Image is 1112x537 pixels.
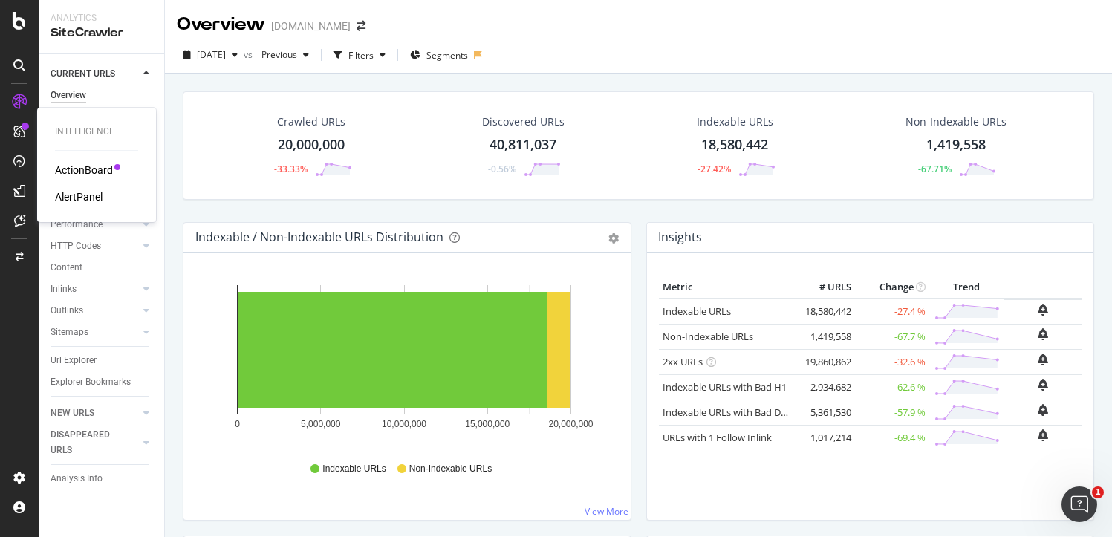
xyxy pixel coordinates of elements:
[55,126,138,138] div: Intelligence
[51,406,94,421] div: NEW URLS
[663,305,731,318] a: Indexable URLs
[244,48,256,61] span: vs
[51,217,103,232] div: Performance
[905,114,1007,129] div: Non-Indexable URLs
[855,324,929,349] td: -67.7 %
[51,303,83,319] div: Outlinks
[426,49,468,62] span: Segments
[1092,486,1104,498] span: 1
[51,427,139,458] a: DISAPPEARED URLS
[796,374,855,400] td: 2,934,682
[663,355,703,368] a: 2xx URLs
[409,463,492,475] span: Non-Indexable URLs
[328,43,391,67] button: Filters
[404,43,474,67] button: Segments
[51,471,154,486] a: Analysis Info
[697,114,773,129] div: Indexable URLs
[855,374,929,400] td: -62.6 %
[698,163,731,175] div: -27.42%
[51,260,154,276] a: Content
[348,49,374,62] div: Filters
[382,419,426,429] text: 10,000,000
[51,66,115,82] div: CURRENT URLS
[195,276,613,449] svg: A chart.
[1038,304,1048,316] div: bell-plus
[51,281,139,297] a: Inlinks
[51,238,101,254] div: HTTP Codes
[663,406,825,419] a: Indexable URLs with Bad Description
[796,299,855,325] td: 18,580,442
[322,463,386,475] span: Indexable URLs
[658,227,702,247] h4: Insights
[51,66,139,82] a: CURRENT URLS
[51,238,139,254] a: HTTP Codes
[256,48,297,61] span: Previous
[929,276,1004,299] th: Trend
[274,163,308,175] div: -33.33%
[663,330,753,343] a: Non-Indexable URLs
[855,349,929,374] td: -32.6 %
[488,163,516,175] div: -0.56%
[1038,379,1048,391] div: bell-plus
[796,400,855,425] td: 5,361,530
[1038,328,1048,340] div: bell-plus
[51,325,139,340] a: Sitemaps
[855,400,929,425] td: -57.9 %
[796,276,855,299] th: # URLS
[918,163,952,175] div: -67.71%
[51,12,152,25] div: Analytics
[1038,404,1048,416] div: bell-plus
[177,43,244,67] button: [DATE]
[55,163,113,178] a: ActionBoard
[301,419,341,429] text: 5,000,000
[1061,486,1097,522] iframe: Intercom live chat
[357,21,365,31] div: arrow-right-arrow-left
[195,230,443,244] div: Indexable / Non-Indexable URLs Distribution
[482,114,565,129] div: Discovered URLs
[51,281,77,297] div: Inlinks
[855,425,929,450] td: -69.4 %
[659,276,796,299] th: Metric
[855,276,929,299] th: Change
[796,425,855,450] td: 1,017,214
[256,43,315,67] button: Previous
[235,419,240,429] text: 0
[663,380,787,394] a: Indexable URLs with Bad H1
[51,353,154,368] a: Url Explorer
[278,135,345,154] div: 20,000,000
[1038,354,1048,365] div: bell-plus
[51,374,154,390] a: Explorer Bookmarks
[51,406,139,421] a: NEW URLS
[608,233,619,244] div: gear
[51,88,86,103] div: Overview
[855,299,929,325] td: -27.4 %
[585,505,628,518] a: View More
[663,431,772,444] a: URLs with 1 Follow Inlink
[465,419,510,429] text: 15,000,000
[51,88,154,103] a: Overview
[55,189,103,204] a: AlertPanel
[51,303,139,319] a: Outlinks
[277,114,345,129] div: Crawled URLs
[51,260,82,276] div: Content
[701,135,768,154] div: 18,580,442
[926,135,986,154] div: 1,419,558
[548,419,593,429] text: 20,000,000
[177,12,265,37] div: Overview
[51,25,152,42] div: SiteCrawler
[51,353,97,368] div: Url Explorer
[796,324,855,349] td: 1,419,558
[490,135,556,154] div: 40,811,037
[1038,429,1048,441] div: bell-plus
[197,48,226,61] span: 2025 Aug. 25th
[51,325,88,340] div: Sitemaps
[51,471,103,486] div: Analysis Info
[51,374,131,390] div: Explorer Bookmarks
[796,349,855,374] td: 19,860,862
[51,427,126,458] div: DISAPPEARED URLS
[271,19,351,33] div: [DOMAIN_NAME]
[51,217,139,232] a: Performance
